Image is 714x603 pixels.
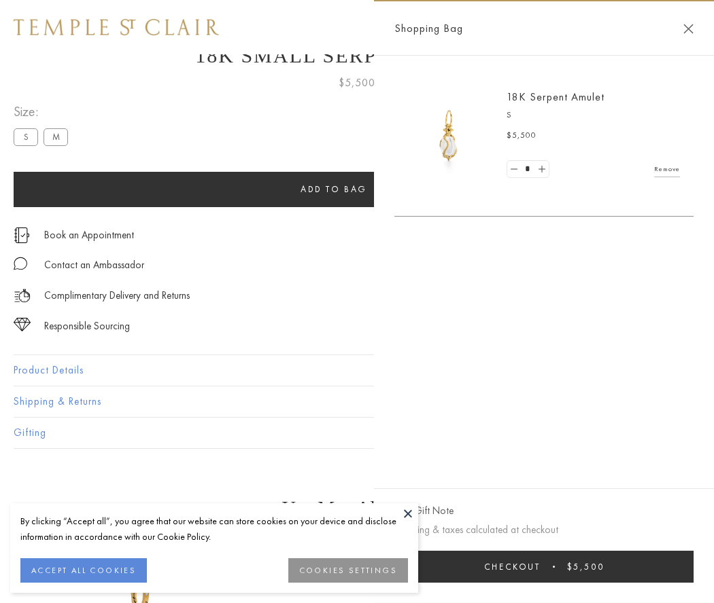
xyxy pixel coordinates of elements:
span: Shopping Bag [394,20,463,37]
span: Size: [14,100,73,123]
img: icon_appointment.svg [14,227,30,243]
img: P51836-E11SERPPV [408,95,490,177]
a: Set quantity to 2 [534,161,548,178]
button: Close Shopping Bag [683,24,694,34]
button: Shipping & Returns [14,386,700,417]
label: S [14,128,38,145]
p: Shipping & taxes calculated at checkout [394,522,694,538]
div: Contact an Ambassador [44,257,144,274]
span: Checkout [484,561,541,572]
h1: 18K Small Serpent Amulet [14,44,700,67]
button: Add Gift Note [394,502,454,519]
button: COOKIES SETTINGS [288,558,408,583]
button: Checkout $5,500 [394,551,694,583]
span: $5,500 [567,561,605,572]
span: $5,500 [339,74,375,92]
button: Gifting [14,418,700,448]
label: M [44,128,68,145]
button: Product Details [14,355,700,386]
button: Add to bag [14,172,654,207]
h3: You May Also Like [34,497,680,519]
span: $5,500 [507,129,537,143]
a: Book an Appointment [44,227,134,242]
div: By clicking “Accept all”, you agree that our website can store cookies on your device and disclos... [20,513,408,545]
a: Set quantity to 0 [507,161,521,178]
div: Responsible Sourcing [44,318,130,335]
a: 18K Serpent Amulet [507,90,605,104]
img: icon_sourcing.svg [14,318,31,331]
img: icon_delivery.svg [14,287,31,304]
a: Remove [654,162,680,177]
p: Complimentary Delivery and Returns [44,287,190,304]
span: Add to bag [301,183,367,195]
button: ACCEPT ALL COOKIES [20,558,147,583]
img: MessageIcon-01_2.svg [14,257,27,270]
p: S [507,109,680,122]
img: Temple St. Clair [14,19,219,35]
